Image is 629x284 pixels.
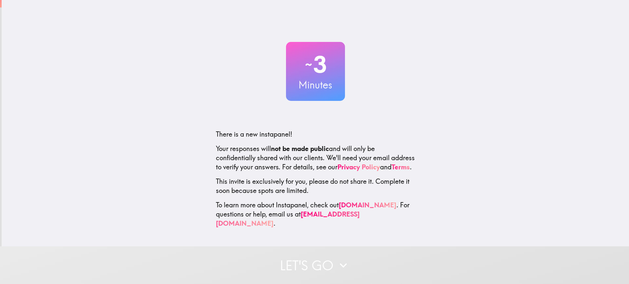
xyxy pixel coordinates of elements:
[286,51,345,78] h2: 3
[339,201,396,209] a: [DOMAIN_NAME]
[216,200,415,228] p: To learn more about Instapanel, check out . For questions or help, email us at .
[216,144,415,172] p: Your responses will and will only be confidentially shared with our clients. We'll need your emai...
[391,163,410,171] a: Terms
[216,177,415,195] p: This invite is exclusively for you, please do not share it. Complete it soon because spots are li...
[216,130,292,138] span: There is a new instapanel!
[337,163,380,171] a: Privacy Policy
[271,144,329,153] b: not be made public
[304,55,313,74] span: ~
[216,210,360,227] a: [EMAIL_ADDRESS][DOMAIN_NAME]
[286,78,345,92] h3: Minutes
